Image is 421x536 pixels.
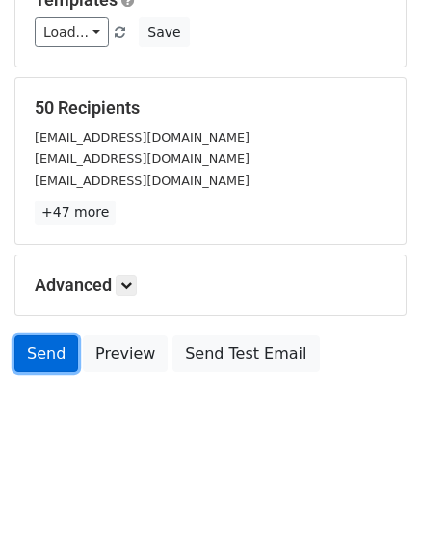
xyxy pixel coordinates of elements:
[35,174,250,188] small: [EMAIL_ADDRESS][DOMAIN_NAME]
[172,335,319,372] a: Send Test Email
[83,335,168,372] a: Preview
[35,201,116,225] a: +47 more
[139,17,189,47] button: Save
[35,130,250,145] small: [EMAIL_ADDRESS][DOMAIN_NAME]
[35,151,250,166] small: [EMAIL_ADDRESS][DOMAIN_NAME]
[35,275,386,296] h5: Advanced
[14,335,78,372] a: Send
[35,17,109,47] a: Load...
[35,97,386,119] h5: 50 Recipients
